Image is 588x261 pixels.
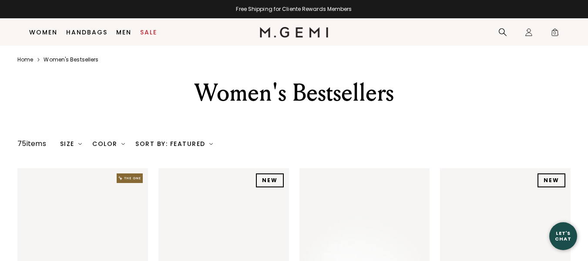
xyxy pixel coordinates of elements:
a: Handbags [66,29,108,36]
a: Sale [140,29,157,36]
div: Women's Bestsellers [133,77,456,108]
div: NEW [538,173,565,187]
div: Size [60,140,82,147]
img: chevron-down.svg [209,142,213,146]
img: The One tag [117,173,143,183]
div: Sort By: Featured [135,140,213,147]
a: Men [116,29,131,36]
img: chevron-down.svg [121,142,125,146]
img: M.Gemi [260,27,328,37]
a: Home [17,56,33,63]
div: NEW [256,173,284,187]
div: Let's Chat [549,230,577,241]
img: chevron-down.svg [78,142,82,146]
div: Color [92,140,125,147]
a: Women [29,29,57,36]
a: Women's bestsellers [44,56,98,63]
span: 0 [551,30,559,38]
div: 75 items [17,139,46,149]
